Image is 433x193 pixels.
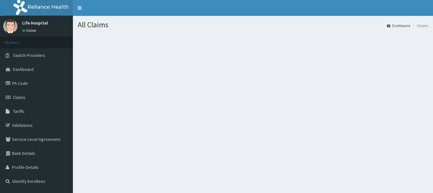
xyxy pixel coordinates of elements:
[411,23,428,28] li: Claims
[13,108,24,114] span: Tariffs
[3,19,17,33] img: User Image
[22,21,48,25] p: Life Hospital
[22,28,37,33] a: Online
[387,23,410,28] a: Dashboard
[13,94,25,100] span: Claims
[13,52,45,58] span: Switch Providers
[13,66,34,72] span: Dashboard
[78,21,428,29] h1: All Claims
